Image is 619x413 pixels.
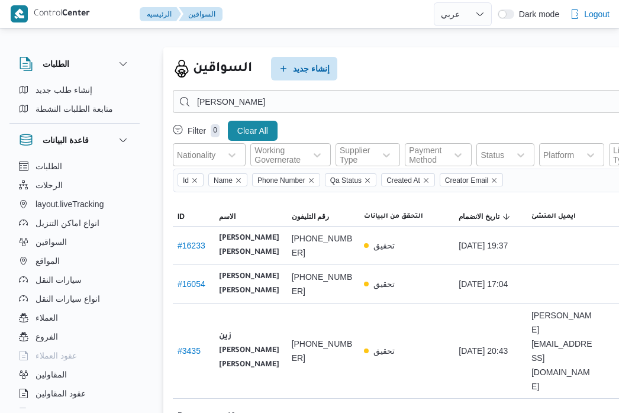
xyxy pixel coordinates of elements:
span: Creator Email [440,173,503,186]
button: Remove Id from selection in this group [191,177,198,184]
p: 0 [211,124,220,137]
span: [PERSON_NAME][EMAIL_ADDRESS][DOMAIN_NAME] [531,308,595,393]
button: الفروع [14,327,135,346]
span: [PHONE_NUMBER] [292,337,355,365]
span: إنشاء جديد [293,62,330,76]
h3: قاعدة البيانات [43,133,89,147]
span: Phone Number [252,173,320,186]
span: Created At [381,173,435,186]
span: Logout [584,7,610,21]
span: انواع سيارات النقل [36,292,100,306]
h3: الطلبات [43,57,69,71]
button: Remove Created At from selection in this group [423,177,430,184]
button: السواقين [14,233,135,251]
div: Payment Method [409,146,441,164]
button: إنشاء جديد [271,57,337,80]
div: Supplier Type [340,146,370,164]
button: إنشاء طلب جديد [14,80,135,99]
span: [PHONE_NUMBER] [292,270,355,298]
button: عقود العملاء [14,346,135,365]
span: الرحلات [36,178,63,192]
span: [DATE] 19:37 [459,238,508,253]
span: سيارات النقل [36,273,82,287]
a: #16054 [178,279,205,289]
span: رقم التليفون [292,212,329,221]
button: الاسم [214,207,287,226]
button: انواع اماكن التنزيل [14,214,135,233]
div: Platform [543,150,574,160]
button: Remove Phone Number from selection in this group [308,177,315,184]
button: الطلبات [14,157,135,176]
span: Created At [386,174,420,187]
span: العملاء [36,311,58,325]
span: الفروع [36,330,58,344]
span: الاسم [219,212,236,221]
button: الطلبات [19,57,130,71]
svg: Sorted in descending order [502,212,511,221]
p: تحقيق [373,238,395,253]
b: [PERSON_NAME] [PERSON_NAME] [219,270,282,298]
p: تحقيق [373,277,395,291]
button: سيارات النقل [14,270,135,289]
span: التحقق من البيانات [364,212,423,221]
span: Id [183,174,189,187]
span: [PHONE_NUMBER] [292,231,355,260]
span: متابعة الطلبات النشطة [36,102,113,116]
div: Working Governerate [254,146,301,164]
span: ايميل المنشئ [531,212,576,221]
button: Clear All [228,121,278,141]
button: layout.liveTracking [14,195,135,214]
span: إنشاء طلب جديد [36,83,92,97]
button: المقاولين [14,365,135,384]
div: Nationality [177,150,215,160]
button: عقود المقاولين [14,384,135,403]
div: الطلبات [9,80,140,123]
button: متابعة الطلبات النشطة [14,99,135,118]
button: تاريخ الانضمامSorted in descending order [454,207,527,226]
span: عقود العملاء [36,349,77,363]
button: العملاء [14,308,135,327]
b: زين [PERSON_NAME] [PERSON_NAME] [219,330,282,372]
span: layout.liveTracking [36,197,104,211]
b: [PERSON_NAME] [PERSON_NAME] [219,231,282,260]
span: Qa Status [330,174,362,187]
span: [DATE] 20:43 [459,344,508,358]
span: عقود المقاولين [36,386,86,401]
button: Remove Name from selection in this group [235,177,242,184]
h2: السواقين [193,59,252,79]
span: Name [214,174,233,187]
button: Remove Creator Email from selection in this group [491,177,498,184]
span: تاريخ الانضمام; Sorted in descending order [459,212,499,221]
span: السواقين [36,235,67,249]
iframe: chat widget [12,366,50,401]
button: Logout [565,2,614,26]
span: المقاولين [36,367,67,382]
img: X8yXhbKr1z7QwAAAABJRU5ErkJggg== [11,5,28,22]
b: Center [62,9,90,19]
span: [DATE] 17:04 [459,277,508,291]
span: Qa Status [325,173,376,186]
span: Dark mode [514,9,559,19]
button: قاعدة البيانات [19,133,130,147]
button: Remove Qa Status from selection in this group [364,177,371,184]
button: السواقين [179,7,223,21]
button: الرئيسيه [140,7,181,21]
span: Creator Email [445,174,488,187]
a: #16233 [178,241,205,250]
div: Status [481,150,504,160]
div: قاعدة البيانات [9,157,140,413]
span: ID [178,212,185,221]
button: رقم التليفون [287,207,360,226]
p: تحقيق [373,344,395,358]
button: الرحلات [14,176,135,195]
span: الطلبات [36,159,62,173]
button: المواقع [14,251,135,270]
span: انواع اماكن التنزيل [36,216,99,230]
a: #3435 [178,346,201,356]
span: Name [208,173,247,186]
span: المواقع [36,254,60,268]
button: ID [173,207,214,226]
span: Phone Number [257,174,305,187]
p: Filter [188,126,206,135]
span: Id [178,173,204,186]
